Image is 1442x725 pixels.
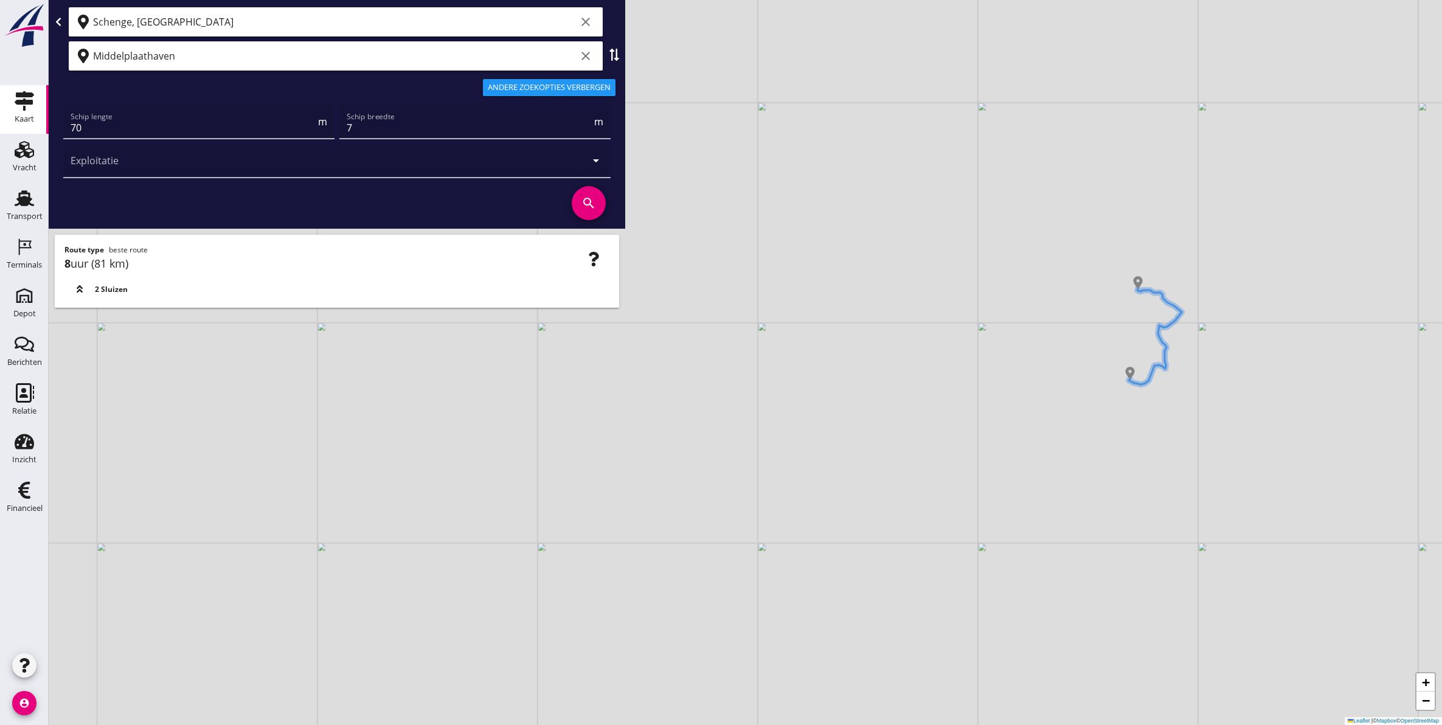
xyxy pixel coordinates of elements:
[93,12,576,32] input: Vertrekpunt
[7,212,43,220] div: Transport
[1422,693,1430,708] span: −
[71,118,316,137] input: Schip lengte
[488,82,611,94] div: Andere zoekopties verbergen
[1400,718,1439,724] a: OpenStreetMap
[12,407,36,415] div: Relatie
[7,261,42,269] div: Terminals
[2,3,46,48] img: logo-small.a267ee39.svg
[572,186,606,220] i: search
[93,46,576,66] input: Bestemming
[592,114,603,129] div: m
[316,114,327,129] div: m
[15,115,34,123] div: Kaart
[578,15,593,29] i: clear
[1416,692,1435,710] a: Zoom out
[1422,675,1430,690] span: +
[1377,718,1396,724] a: Mapbox
[64,256,71,271] strong: 8
[13,164,36,172] div: Vracht
[483,79,615,96] button: Andere zoekopties verbergen
[109,245,148,255] span: beste route
[1132,276,1144,288] img: Marker
[1124,367,1136,379] img: Marker
[12,456,36,463] div: Inzicht
[1416,673,1435,692] a: Zoom in
[347,118,592,137] input: Schip breedte
[7,504,43,512] div: Financieel
[12,691,36,715] i: account_circle
[578,49,593,63] i: clear
[1348,718,1370,724] a: Leaflet
[589,153,603,168] i: arrow_drop_down
[1345,717,1442,725] div: © ©
[95,284,128,295] span: 2 Sluizen
[7,358,42,366] div: Berichten
[13,310,36,317] div: Depot
[1371,718,1373,724] span: |
[64,245,104,255] strong: Route type
[64,255,609,272] div: uur (81 km)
